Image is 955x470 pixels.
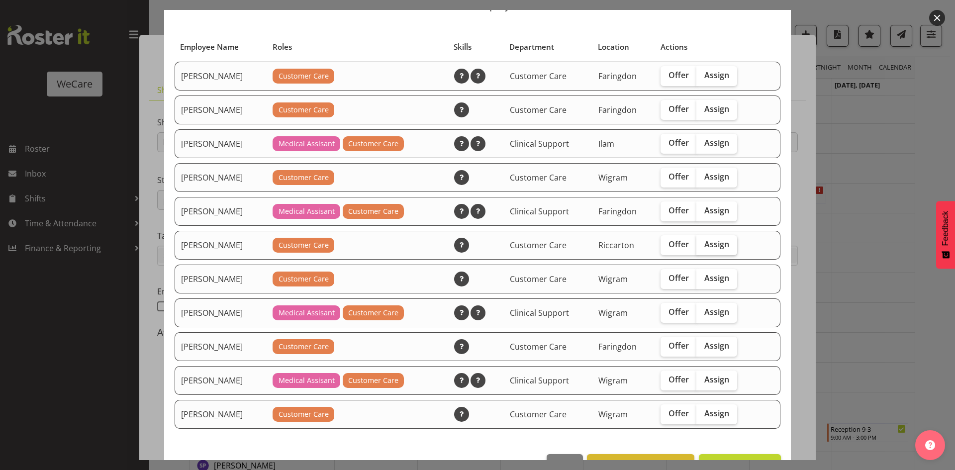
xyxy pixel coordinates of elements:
span: Faringdon [598,71,637,82]
span: Customer Care [510,240,567,251]
span: Customer Care [510,274,567,284]
span: Customer Care [279,341,329,352]
span: Clinical Support [510,375,569,386]
span: Customer Care [510,341,567,352]
span: Assign [704,307,729,317]
span: Assign [704,205,729,215]
span: Assign [704,239,729,249]
span: Customer Care [279,409,329,420]
span: Medical Assisant [279,307,335,318]
span: Faringdon [598,206,637,217]
span: Offer [668,239,689,249]
td: [PERSON_NAME] [175,231,267,260]
span: Assign [704,138,729,148]
span: Ilam [598,138,614,149]
span: Offer [668,172,689,182]
span: Faringdon [598,341,637,352]
span: Customer Care [510,172,567,183]
span: Customer Care [348,138,398,149]
span: Customer Care [510,104,567,115]
td: [PERSON_NAME] [175,366,267,395]
span: Offer [668,341,689,351]
td: [PERSON_NAME] [175,265,267,293]
span: Clinical Support [510,206,569,217]
span: Customer Care [348,375,398,386]
span: Offer [668,375,689,384]
td: [PERSON_NAME] [175,95,267,124]
span: Roles [273,41,292,53]
span: Offer [668,273,689,283]
img: help-xxl-2.png [925,440,935,450]
span: Faringdon [598,104,637,115]
span: Offer [668,205,689,215]
span: Customer Care [279,240,329,251]
span: Wigram [598,409,628,420]
span: Clinical Support [510,307,569,318]
span: Medical Assisant [279,138,335,149]
span: Wigram [598,172,628,183]
span: Customer Care [510,409,567,420]
span: Medical Assisant [279,375,335,386]
span: Offer [668,104,689,114]
span: Customer Care [279,274,329,284]
span: Customer Care [279,71,329,82]
span: Wigram [598,274,628,284]
span: Department [509,41,554,53]
span: Wigram [598,307,628,318]
td: [PERSON_NAME] [175,129,267,158]
span: Employee Name [180,41,239,53]
span: Customer Care [279,172,329,183]
span: Offer [668,70,689,80]
span: Clinical Support [510,138,569,149]
span: Location [598,41,629,53]
span: Assign [704,172,729,182]
span: Customer Care [348,307,398,318]
span: Riccarton [598,240,634,251]
td: [PERSON_NAME] [175,62,267,91]
span: Offer [668,307,689,317]
span: Assign [704,375,729,384]
span: Customer Care [510,71,567,82]
span: Assign [704,341,729,351]
span: Customer Care [348,206,398,217]
span: Assign [704,104,729,114]
span: Customer Care [279,104,329,115]
td: [PERSON_NAME] [175,163,267,192]
span: Assign [704,70,729,80]
span: Offer [668,138,689,148]
button: Feedback - Show survey [936,201,955,269]
td: [PERSON_NAME] [175,298,267,327]
span: Skills [454,41,472,53]
span: Assign [704,273,729,283]
span: Actions [661,41,687,53]
td: [PERSON_NAME] [175,332,267,361]
td: [PERSON_NAME] [175,197,267,226]
span: Assign [704,408,729,418]
span: Medical Assisant [279,206,335,217]
span: Offer [668,408,689,418]
span: Feedback [941,211,950,246]
td: [PERSON_NAME] [175,400,267,429]
span: Wigram [598,375,628,386]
